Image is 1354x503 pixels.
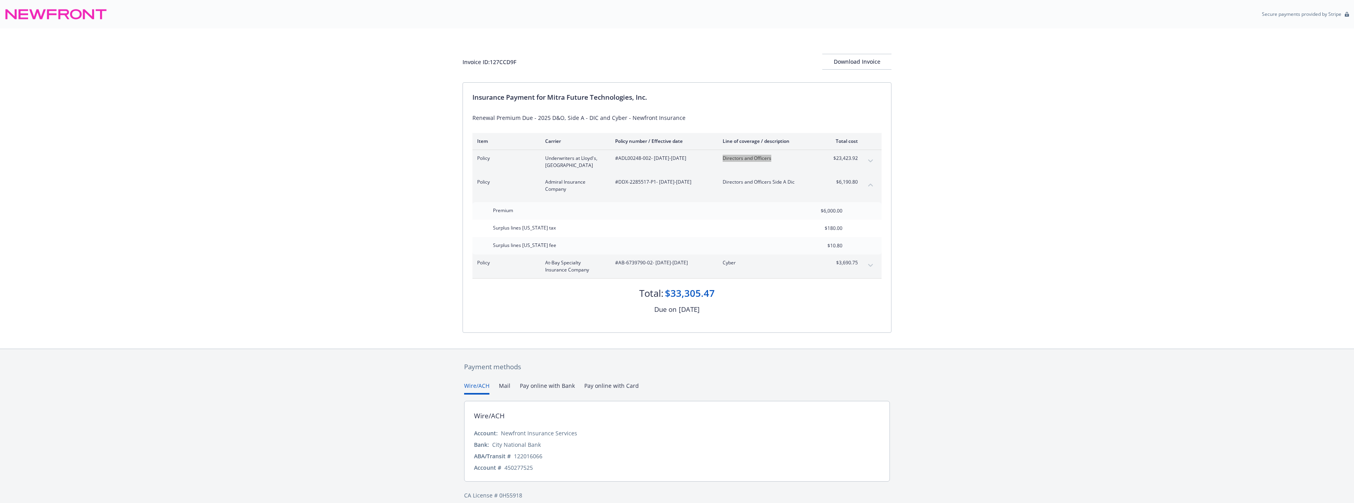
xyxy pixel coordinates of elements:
span: #DDX-2285517-P1 - [DATE]-[DATE] [615,178,710,186]
div: Insurance Payment for Mitra Future Technologies, Inc. [472,92,882,102]
div: Item [477,138,533,144]
span: Policy [477,155,533,162]
button: expand content [864,155,877,167]
span: $3,690.75 [828,259,858,266]
button: collapse content [864,178,877,191]
span: #AB-6739790-02 - [DATE]-[DATE] [615,259,710,266]
div: Payment methods [464,362,890,372]
div: Carrier [545,138,602,144]
div: Account: [474,429,498,437]
span: Underwriters at Lloyd's, [GEOGRAPHIC_DATA] [545,155,602,169]
span: At-Bay Specialty Insurance Company [545,259,602,273]
span: Admiral Insurance Company [545,178,602,193]
div: Due on [654,304,676,315]
p: Secure payments provided by Stripe [1262,11,1341,17]
div: PolicyAt-Bay Specialty Insurance Company#AB-6739790-02- [DATE]-[DATE]Cyber$3,690.75expand content [472,254,882,278]
div: Download Invoice [822,54,891,69]
div: Total cost [828,138,858,144]
div: [DATE] [679,304,700,315]
button: Download Invoice [822,54,891,70]
span: Policy [477,178,533,186]
div: Policy number / Effective date [615,138,710,144]
div: ABA/Transit # [474,452,511,460]
span: Cyber [723,259,816,266]
input: 0.00 [796,222,847,234]
button: Mail [499,382,510,395]
div: Wire/ACH [474,411,505,421]
button: Pay online with Card [584,382,639,395]
button: Pay online with Bank [520,382,575,395]
span: Directors and Officers Side A Dic [723,178,816,186]
span: $6,190.80 [828,178,858,186]
div: Account # [474,463,501,472]
div: PolicyUnderwriters at Lloyd's, [GEOGRAPHIC_DATA]#ADL00248-002- [DATE]-[DATE]Directors and Officer... [472,150,882,174]
input: 0.00 [796,205,847,217]
button: expand content [864,259,877,272]
span: Premium [493,207,513,214]
div: $33,305.47 [665,287,715,300]
div: Newfront Insurance Services [501,429,577,437]
div: Renewal Premium Due - 2025 D&O, Side A - DIC and Cyber - Newfront Insurance [472,114,882,122]
span: $23,423.92 [828,155,858,162]
input: 0.00 [796,240,847,252]
span: Directors and Officers [723,155,816,162]
div: PolicyAdmiral Insurance Company#DDX-2285517-P1- [DATE]-[DATE]Directors and Officers Side A Dic$6,... [472,174,882,197]
span: Surplus lines [US_STATE] fee [493,242,556,249]
span: Policy [477,259,533,266]
div: Bank: [474,440,489,449]
div: Line of coverage / description [723,138,816,144]
div: 122016066 [514,452,542,460]
span: Surplus lines [US_STATE] tax [493,224,556,231]
span: #ADL00248-002 - [DATE]-[DATE] [615,155,710,162]
button: Wire/ACH [464,382,489,395]
div: Invoice ID: 127CCD9F [463,58,516,66]
div: City National Bank [492,440,541,449]
div: Total: [639,287,663,300]
div: CA License # 0H55918 [464,491,890,499]
div: 450277525 [504,463,533,472]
